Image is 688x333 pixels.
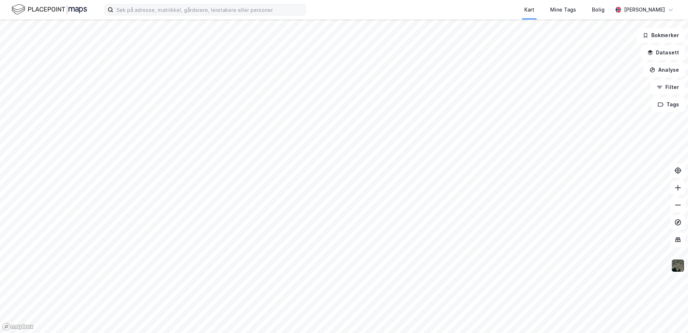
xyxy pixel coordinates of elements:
div: Kart [524,5,534,14]
button: Datasett [641,45,685,60]
div: Mine Tags [550,5,576,14]
img: logo.f888ab2527a4732fd821a326f86c7f29.svg [12,3,87,16]
button: Filter [651,80,685,94]
a: Mapbox homepage [2,323,34,331]
input: Søk på adresse, matrikkel, gårdeiere, leietakere eller personer [113,4,305,15]
div: Bolig [592,5,605,14]
button: Analyse [643,63,685,77]
div: Kontrollprogram for chat [652,298,688,333]
button: Tags [652,97,685,112]
div: [PERSON_NAME] [624,5,665,14]
button: Bokmerker [637,28,685,43]
iframe: Chat Widget [652,298,688,333]
img: 9k= [671,259,685,272]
